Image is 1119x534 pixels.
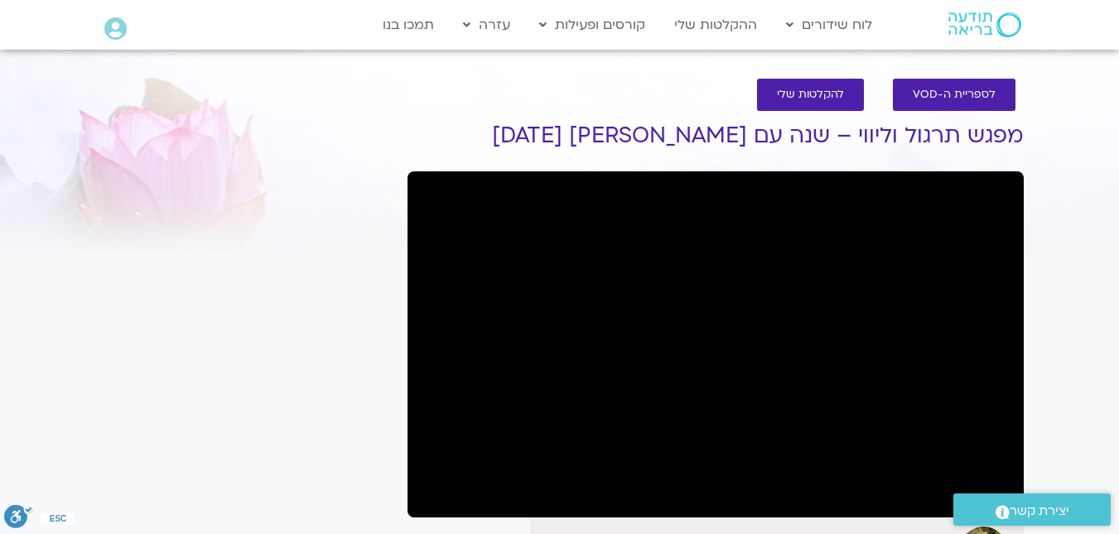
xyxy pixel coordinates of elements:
a: עזרה [455,9,519,41]
a: לוח שידורים [778,9,880,41]
iframe: שש השלמויות - מפגש ליווי עם רון אלון - 1.9.25 [408,171,1024,517]
a: ההקלטות שלי [666,9,765,41]
span: לספריית ה-VOD [913,89,996,101]
a: תמכו בנו [374,9,442,41]
a: יצירת קשר [953,493,1111,526]
a: להקלטות שלי [757,79,864,111]
span: יצירת קשר [1010,500,1069,522]
a: קורסים ופעילות [531,9,654,41]
h1: מפגש תרגול וליווי – שנה עם [PERSON_NAME] [DATE] [408,123,1024,148]
span: להקלטות שלי [777,89,844,101]
img: תודעה בריאה [948,12,1021,37]
a: לספריית ה-VOD [893,79,1015,111]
